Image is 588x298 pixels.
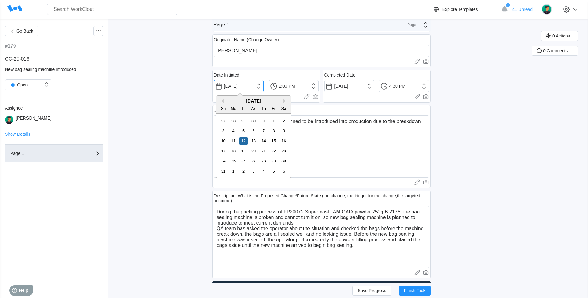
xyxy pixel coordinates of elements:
div: [PERSON_NAME] [16,116,51,124]
div: #179 [5,43,16,49]
div: [DATE] [216,98,291,103]
span: 0 Actions [552,34,570,38]
div: Choose Wednesday, August 13th, 2025 [249,137,258,145]
div: Date Initiated [214,72,240,77]
div: Su [219,104,228,113]
div: Choose Thursday, August 14th, 2025 [259,137,268,145]
div: Choose Wednesday, August 20th, 2025 [249,147,258,155]
img: user.png [5,116,13,124]
div: Choose Friday, August 8th, 2025 [269,127,278,135]
div: Choose Monday, September 1st, 2025 [229,167,238,175]
div: Choose Monday, July 28th, 2025 [229,117,238,125]
img: user.png [542,4,552,15]
div: Choose Wednesday, August 27th, 2025 [249,157,258,165]
div: Choose Sunday, August 24th, 2025 [219,157,228,165]
div: Page 1 [404,23,419,27]
div: Choose Tuesday, August 12th, 2025 [239,137,248,145]
div: Originator Name (Change Owner) [214,37,279,42]
textarea: During the packing process of FP20072 Superfeast I AM GAIA powder 250g B:2178, the bag sealing ma... [214,206,429,268]
div: Choose Tuesday, August 26th, 2025 [239,157,248,165]
button: Next Month [283,99,288,103]
input: Select a time [269,80,319,92]
div: Choose Sunday, August 31st, 2025 [219,167,228,175]
div: Choose Saturday, August 30th, 2025 [280,157,288,165]
div: Choose Friday, September 5th, 2025 [269,167,278,175]
div: Description: What is the Current State [214,108,287,113]
div: Choose Saturday, August 2nd, 2025 [280,117,288,125]
div: Choose Tuesday, July 29th, 2025 [239,117,248,125]
button: 0 Comments [532,46,578,56]
div: Choose Friday, August 15th, 2025 [269,137,278,145]
div: Explore Templates [442,7,478,12]
div: Choose Wednesday, July 30th, 2025 [249,117,258,125]
button: Page 1 [5,144,103,162]
div: Choose Thursday, July 31st, 2025 [259,117,268,125]
span: 41 Unread [512,7,533,12]
div: Choose Saturday, August 9th, 2025 [280,127,288,135]
div: Page 1 [10,151,72,156]
div: We [249,104,258,113]
button: Go Back [5,26,38,36]
div: Choose Sunday, July 27th, 2025 [219,117,228,125]
input: Select a time [379,80,429,92]
div: Choose Sunday, August 3rd, 2025 [219,127,228,135]
div: Choose Thursday, August 7th, 2025 [259,127,268,135]
div: Completed Date [324,72,356,77]
div: Fr [269,104,278,113]
div: Choose Monday, August 4th, 2025 [229,127,238,135]
div: Tu [239,104,248,113]
div: Choose Monday, August 11th, 2025 [229,137,238,145]
div: Mo [229,104,238,113]
a: Explore Templates [432,6,498,13]
span: 0 Comments [543,49,568,53]
button: 0 Actions [541,31,578,41]
span: CC-25-016 [5,56,29,62]
div: Choose Saturday, August 16th, 2025 [280,137,288,145]
div: Choose Wednesday, August 6th, 2025 [249,127,258,135]
button: Finish Task [399,286,431,296]
div: Choose Wednesday, September 3rd, 2025 [249,167,258,175]
div: Choose Sunday, August 17th, 2025 [219,147,228,155]
div: Choose Thursday, September 4th, 2025 [259,167,268,175]
div: Choose Monday, August 25th, 2025 [229,157,238,165]
span: Save Progress [358,288,386,293]
div: Page 1 [214,22,229,28]
input: Select a date [324,80,374,92]
div: Choose Friday, August 22nd, 2025 [269,147,278,155]
div: Choose Tuesday, September 2nd, 2025 [239,167,248,175]
div: Choose Friday, August 1st, 2025 [269,117,278,125]
div: Choose Thursday, August 28th, 2025 [259,157,268,165]
textarea: A new bag sealing machine is planned to be introduced into production due to the breakdown of the... [214,115,429,178]
span: Finish Task [404,288,426,293]
input: Select a date [214,80,264,92]
div: Choose Sunday, August 10th, 2025 [219,137,228,145]
div: Open [8,81,28,89]
div: Choose Saturday, September 6th, 2025 [280,167,288,175]
div: month 2025-08 [218,116,289,176]
input: Type here... [214,45,429,57]
div: Choose Monday, August 18th, 2025 [229,147,238,155]
div: Choose Saturday, August 23rd, 2025 [280,147,288,155]
div: Choose Tuesday, August 19th, 2025 [239,147,248,155]
div: Choose Friday, August 29th, 2025 [269,157,278,165]
span: Go Back [16,29,33,33]
div: New bag sealing machine introduced [5,67,103,72]
div: Sa [280,104,288,113]
button: Previous Month [219,99,224,103]
div: Assignee [5,106,103,111]
button: Show Details [5,132,30,136]
div: Description: What is the Proposed Change/Future State (the change, the trigger for the change,the... [214,193,429,203]
button: Save Progress [352,286,391,296]
div: Choose Tuesday, August 5th, 2025 [239,127,248,135]
div: Th [259,104,268,113]
input: Search WorkClout [47,4,177,15]
div: Choose Thursday, August 21st, 2025 [259,147,268,155]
